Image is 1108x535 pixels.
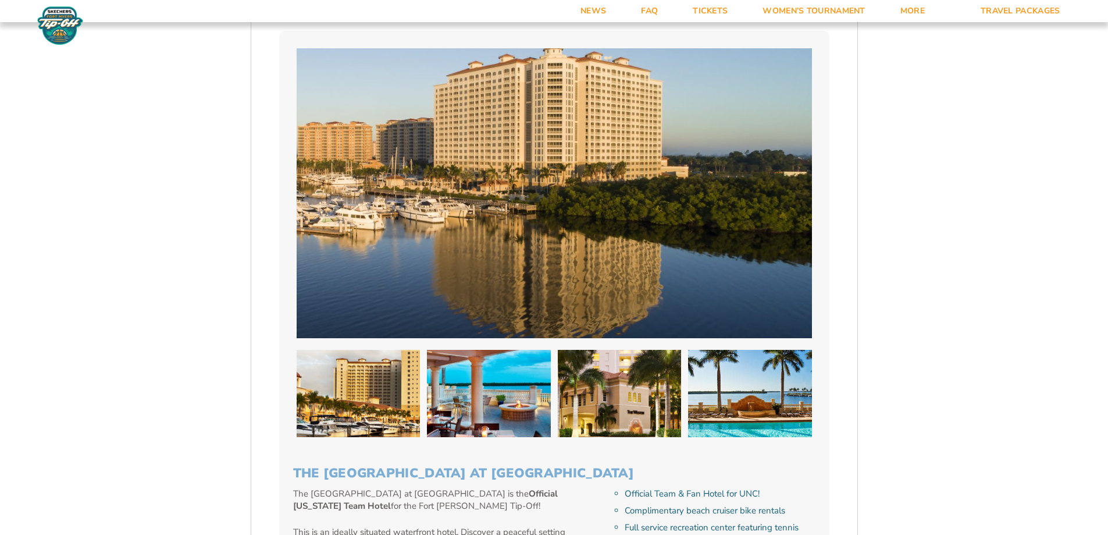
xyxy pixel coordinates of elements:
[297,350,421,437] img: The Westin Cape Coral Resort at Marina Village (2025 BEACH)
[625,488,815,500] li: Official Team & Fan Hotel for UNC!
[293,488,558,512] strong: Official [US_STATE] Team Hotel
[293,488,572,512] p: The [GEOGRAPHIC_DATA] at [GEOGRAPHIC_DATA] is the for the Fort [PERSON_NAME] Tip-Off!
[35,6,85,45] img: Fort Myers Tip-Off
[427,350,551,437] img: The Westin Cape Coral Resort at Marina Village (2025 BEACH)
[293,466,815,481] h3: The [GEOGRAPHIC_DATA] at [GEOGRAPHIC_DATA]
[625,505,815,517] li: Complimentary beach cruiser bike rentals
[688,350,812,437] img: The Westin Cape Coral Resort at Marina Village (2025 BEACH)
[558,350,682,437] img: The Westin Cape Coral Resort at Marina Village (2025 BEACH)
